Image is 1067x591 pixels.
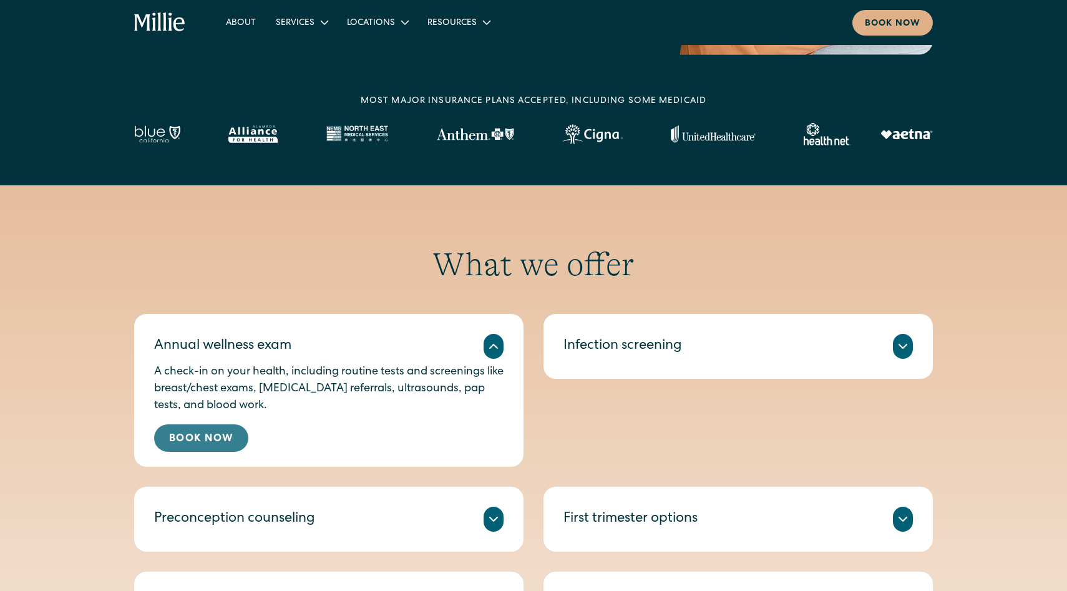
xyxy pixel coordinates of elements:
a: home [134,12,186,32]
div: MOST MAJOR INSURANCE PLANS ACCEPTED, INCLUDING some MEDICAID [361,95,706,108]
h2: What we offer [134,245,933,284]
div: Resources [417,12,499,32]
a: Book Now [154,424,248,452]
div: Locations [347,17,395,30]
div: Services [276,17,314,30]
div: Services [266,12,337,32]
div: Infection screening [563,336,682,357]
div: First trimester options [563,509,698,530]
div: Locations [337,12,417,32]
div: Book now [865,17,920,31]
img: United Healthcare logo [671,125,756,143]
img: Aetna logo [880,129,933,139]
img: Anthem Logo [436,128,514,140]
img: Healthnet logo [804,123,850,145]
img: Alameda Alliance logo [228,125,278,143]
img: North East Medical Services logo [326,125,388,143]
a: About [216,12,266,32]
a: Book now [852,10,933,36]
div: Annual wellness exam [154,336,291,357]
img: Blue California logo [134,125,180,143]
div: Resources [427,17,477,30]
img: Cigna logo [562,124,623,144]
p: A check-in on your health, including routine tests and screenings like breast/chest exams, [MEDIC... [154,364,504,414]
div: Preconception counseling [154,509,315,530]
